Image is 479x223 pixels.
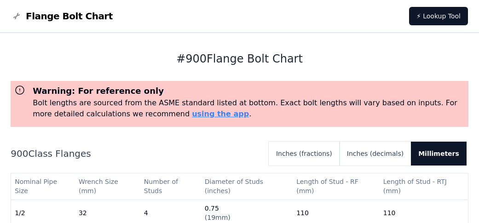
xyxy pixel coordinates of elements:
[205,214,231,221] span: ( 19mm )
[11,147,261,160] h2: 900 Class Flanges
[26,10,113,23] span: Flange Bolt Chart
[192,109,249,118] a: using the app
[11,11,22,22] img: Flange Bolt Chart Logo
[380,173,468,200] th: Length of Stud - RTJ (mm)
[411,142,467,166] button: Millimeters
[75,173,140,200] th: Wrench Size (mm)
[11,173,75,200] th: Nominal Pipe Size
[293,173,380,200] th: Length of Stud - RF (mm)
[269,142,340,166] button: Inches (fractions)
[11,10,113,23] a: Flange Bolt Chart LogoFlange Bolt Chart
[201,173,293,200] th: Diameter of Studs (inches)
[140,173,201,200] th: Number of Studs
[33,97,465,120] p: Bolt lengths are sourced from the ASME standard listed at bottom. Exact bolt lengths will vary ba...
[33,85,465,97] h3: Warning: For reference only
[409,7,468,25] a: ⚡ Lookup Tool
[340,142,411,166] button: Inches (decimals)
[11,51,468,66] h1: # 900 Flange Bolt Chart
